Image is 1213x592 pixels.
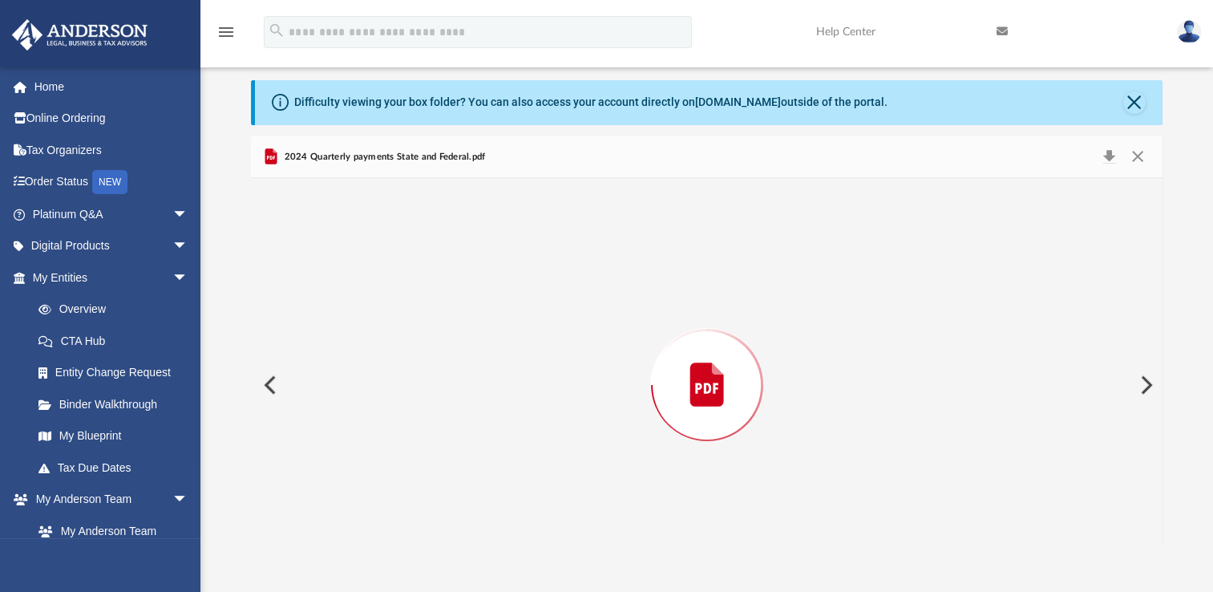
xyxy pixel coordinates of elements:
a: Tax Organizers [11,134,212,166]
a: Binder Walkthrough [22,388,212,420]
i: menu [216,22,236,42]
a: My Entitiesarrow_drop_down [11,262,212,294]
button: Close [1123,91,1146,114]
i: search [268,22,285,39]
a: Platinum Q&Aarrow_drop_down [11,198,212,230]
img: Anderson Advisors Platinum Portal [7,19,152,51]
span: arrow_drop_down [172,262,204,294]
a: Online Ordering [11,103,212,135]
div: NEW [92,170,127,194]
a: My Anderson Team [22,515,196,547]
a: [DOMAIN_NAME] [695,95,781,108]
a: Entity Change Request [22,357,212,389]
a: Tax Due Dates [22,452,212,484]
span: arrow_drop_down [172,484,204,517]
div: Difficulty viewing your box folder? You can also access your account directly on outside of the p... [294,94,888,111]
span: 2024 Quarterly payments State and Federal.pdf [281,150,485,164]
a: Digital Productsarrow_drop_down [11,230,212,262]
span: arrow_drop_down [172,198,204,231]
button: Next File [1127,363,1162,408]
a: Order StatusNEW [11,166,212,199]
button: Download [1094,146,1123,168]
a: My Anderson Teamarrow_drop_down [11,484,204,516]
button: Close [1122,146,1151,168]
a: menu [216,30,236,42]
a: Home [11,71,212,103]
button: Previous File [251,363,286,408]
a: My Blueprint [22,420,204,452]
a: CTA Hub [22,325,212,357]
a: Overview [22,294,212,326]
img: User Pic [1177,20,1201,43]
span: arrow_drop_down [172,230,204,263]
